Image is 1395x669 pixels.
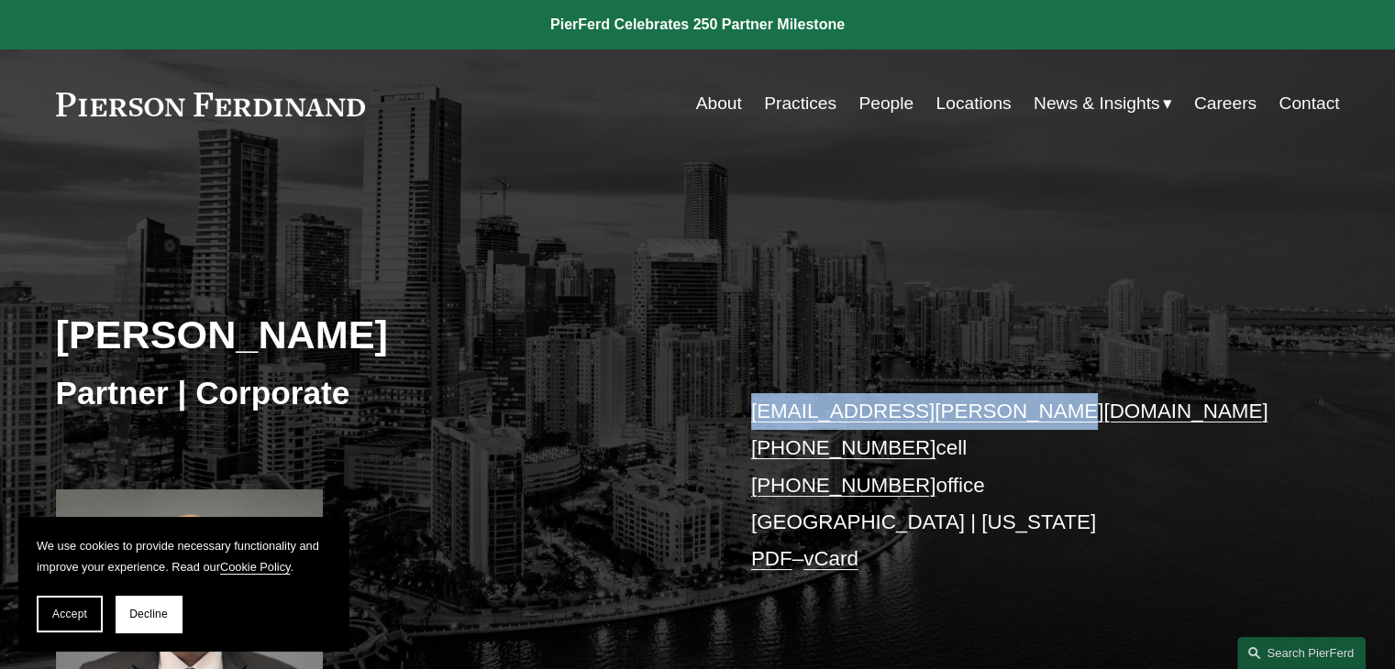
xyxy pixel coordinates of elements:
a: folder dropdown [1034,86,1172,121]
section: Cookie banner [18,517,349,651]
span: Decline [129,608,168,620]
a: About [696,86,742,121]
a: Careers [1194,86,1257,121]
a: [PHONE_NUMBER] [751,474,936,497]
a: Practices [764,86,836,121]
a: vCard [803,547,858,570]
a: Contact [1279,86,1339,121]
h2: [PERSON_NAME] [56,311,698,358]
a: PDF [751,547,792,570]
a: [PHONE_NUMBER] [751,436,936,459]
button: Accept [37,596,103,632]
span: News & Insights [1034,88,1160,120]
a: Search this site [1237,637,1366,669]
h3: Partner | Corporate [56,373,698,413]
a: People [858,86,913,121]
span: Accept [52,608,87,620]
a: Locations [936,86,1011,121]
p: We use cookies to provide necessary functionality and improve your experience. Read our . [37,535,330,577]
p: cell office [GEOGRAPHIC_DATA] | [US_STATE] – [751,393,1286,578]
a: [EMAIL_ADDRESS][PERSON_NAME][DOMAIN_NAME] [751,400,1268,422]
a: Cookie Policy [220,560,291,574]
button: Decline [116,596,182,632]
